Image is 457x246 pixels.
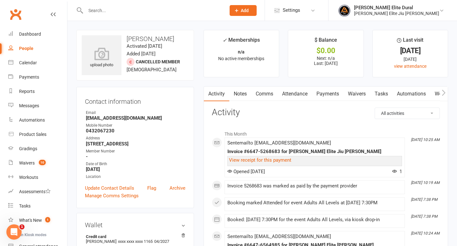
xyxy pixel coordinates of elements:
[19,175,38,180] div: Workouts
[227,234,331,239] span: Sent email to [EMAIL_ADDRESS][DOMAIN_NAME]
[19,224,24,229] span: 1
[85,192,139,200] a: Manage Comms Settings
[19,218,42,223] div: What's New
[227,200,402,206] div: Booking marked Attended for event Adults All Levels at [DATE] 7:30PM
[251,87,278,101] a: Comms
[86,154,185,159] strong: -
[212,108,440,117] h3: Activity
[8,156,67,170] a: Waivers 10
[229,87,251,101] a: Notes
[82,47,121,68] div: upload photo
[392,169,402,174] span: 1
[82,35,189,42] h3: [PERSON_NAME]
[378,47,442,54] div: [DATE]
[19,74,39,80] div: Payments
[8,142,67,156] a: Gradings
[147,184,156,192] a: Flag
[127,67,177,73] span: [DEMOGRAPHIC_DATA]
[354,11,439,16] div: [PERSON_NAME] Elite Jiu [PERSON_NAME]
[19,117,45,123] div: Automations
[8,127,67,142] a: Product Sales
[86,166,185,172] strong: [DATE]
[84,6,221,15] input: Search...
[19,46,33,51] div: People
[19,160,35,165] div: Waivers
[154,239,169,244] span: 04/2027
[86,174,185,180] div: Location
[45,217,50,222] span: 1
[392,87,430,101] a: Automations
[8,56,67,70] a: Calendar
[370,87,392,101] a: Tasks
[283,3,300,18] span: Settings
[86,141,185,147] strong: [STREET_ADDRESS]
[86,123,185,129] div: Mobile Number
[8,113,67,127] a: Automations
[227,140,331,146] span: Sent email to [EMAIL_ADDRESS][DOMAIN_NAME]
[86,135,185,141] div: Address
[19,89,35,94] div: Reports
[85,221,185,228] h3: Wallet
[86,128,185,134] strong: 0432067230
[86,148,185,154] div: Member Number
[136,59,180,64] span: Cancelled member
[8,6,24,22] a: Clubworx
[19,146,37,151] div: Gradings
[118,239,153,244] span: xxxx xxxx xxxx 1165
[85,184,134,192] a: Update Contact Details
[411,197,437,202] i: [DATE] 7:38 PM
[85,233,185,245] li: [PERSON_NAME]
[227,149,402,154] div: Invoice #6647-5268683 for [PERSON_NAME] Elite Jiu [PERSON_NAME]
[354,5,439,11] div: [PERSON_NAME] Elite Dural
[8,70,67,84] a: Payments
[19,189,51,194] div: Assessments
[394,64,426,69] a: view attendance
[411,137,440,142] i: [DATE] 10:25 AM
[294,47,357,54] div: $0.00
[229,157,291,163] a: View receipt for this payment
[241,8,249,13] span: Add
[127,51,156,57] time: Added [DATE]
[8,99,67,113] a: Messages
[278,87,312,101] a: Attendance
[39,160,46,165] span: 10
[397,36,423,47] div: Last visit
[19,32,41,37] div: Dashboard
[238,49,245,54] strong: n/a
[8,213,67,228] a: What's New1
[312,87,343,101] a: Payments
[204,87,229,101] a: Activity
[411,231,440,235] i: [DATE] 10:24 AM
[127,43,162,49] time: Activated [DATE]
[6,224,22,240] iframe: Intercom live chat
[411,214,437,219] i: [DATE] 7:38 PM
[86,234,182,239] strong: Credit card
[378,56,442,63] div: [DATE]
[315,36,337,47] div: $ Balance
[8,41,67,56] a: People
[8,27,67,41] a: Dashboard
[294,56,357,66] p: Next: n/a Last: [DATE]
[8,84,67,99] a: Reports
[85,95,185,105] h3: Contact information
[170,184,185,192] a: Archive
[227,183,402,189] div: Invoice 5268683 was marked as paid by the payment provider
[8,170,67,185] a: Workouts
[338,4,351,17] img: thumb_image1702864552.png
[343,87,370,101] a: Waivers
[8,185,67,199] a: Assessments
[86,161,185,167] div: Date of Birth
[8,199,67,213] a: Tasks
[19,60,37,65] div: Calendar
[230,5,257,16] button: Add
[86,110,185,116] div: Email
[19,203,31,208] div: Tasks
[223,36,260,48] div: Memberships
[19,103,39,108] div: Messages
[86,115,185,121] strong: [EMAIL_ADDRESS][DOMAIN_NAME]
[227,217,402,222] div: Booked: [DATE] 7:30PM for the event Adults All Levels, via kiosk drop-in
[223,37,227,43] i: ✓
[212,127,440,137] li: This Month
[411,180,440,185] i: [DATE] 10:19 AM
[227,169,265,174] span: Opened [DATE]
